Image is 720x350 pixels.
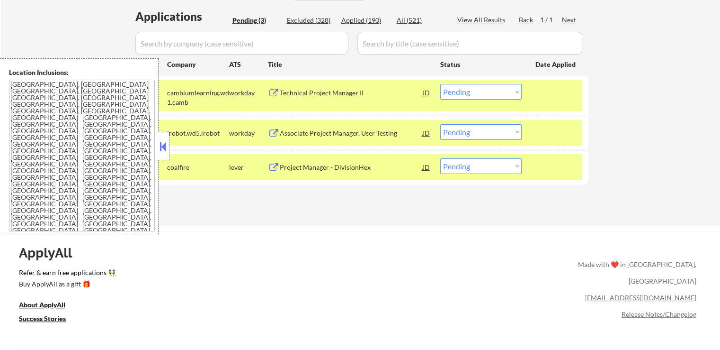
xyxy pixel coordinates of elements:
div: Title [268,60,431,69]
div: Applications [135,11,229,22]
div: Status [440,55,522,73]
a: Success Stories [19,314,79,326]
div: Date Applied [535,60,577,69]
div: JD [422,124,431,141]
div: Excluded (328) [287,16,334,25]
input: Search by title (case sensitive) [357,32,582,55]
a: Refer & earn free applications 👯‍♀️ [19,269,380,279]
div: Next [562,15,577,25]
div: coalfire [167,163,229,172]
div: 1 / 1 [540,15,562,25]
div: Location Inclusions: [9,68,155,77]
div: Project Manager - DivisionHex [280,163,423,172]
div: Company [167,60,229,69]
div: Technical Project Manager II [280,88,423,98]
a: [EMAIL_ADDRESS][DOMAIN_NAME] [585,294,696,302]
div: cambiumlearning.wd1.camb [167,88,229,107]
div: JD [422,158,431,175]
u: Success Stories [19,314,66,322]
div: Associate Project Manager, User Testing [280,129,423,138]
div: JD [422,84,431,101]
div: Made with ❤️ in [GEOGRAPHIC_DATA], [GEOGRAPHIC_DATA] [574,256,696,289]
div: Applied (190) [341,16,389,25]
div: ATS [229,60,268,69]
input: Search by company (case sensitive) [135,32,348,55]
div: ApplyAll [19,245,83,261]
u: About ApplyAll [19,301,65,309]
div: irobot.wd5.irobot [167,129,229,138]
div: Back [519,15,534,25]
div: Pending (3) [232,16,280,25]
div: All (521) [397,16,444,25]
a: Buy ApplyAll as a gift 🎁 [19,279,114,291]
div: lever [229,163,268,172]
div: View All Results [457,15,508,25]
a: About ApplyAll [19,300,79,312]
div: workday [229,88,268,98]
div: workday [229,129,268,138]
div: Buy ApplyAll as a gift 🎁 [19,281,114,287]
a: Release Notes/Changelog [622,310,696,318]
